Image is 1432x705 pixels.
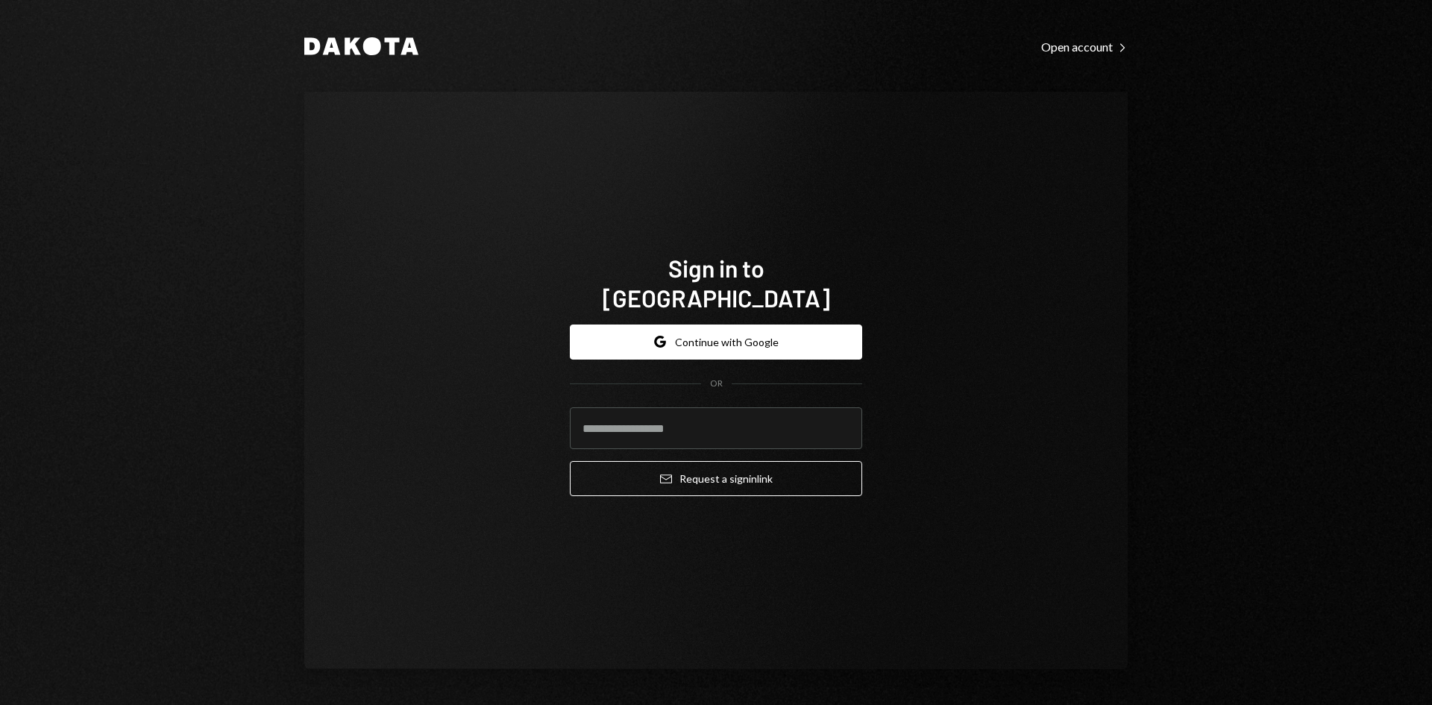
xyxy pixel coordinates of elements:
div: Open account [1041,40,1128,54]
a: Open account [1041,38,1128,54]
button: Continue with Google [570,325,862,360]
h1: Sign in to [GEOGRAPHIC_DATA] [570,253,862,313]
div: OR [710,377,723,390]
button: Request a signinlink [570,461,862,496]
